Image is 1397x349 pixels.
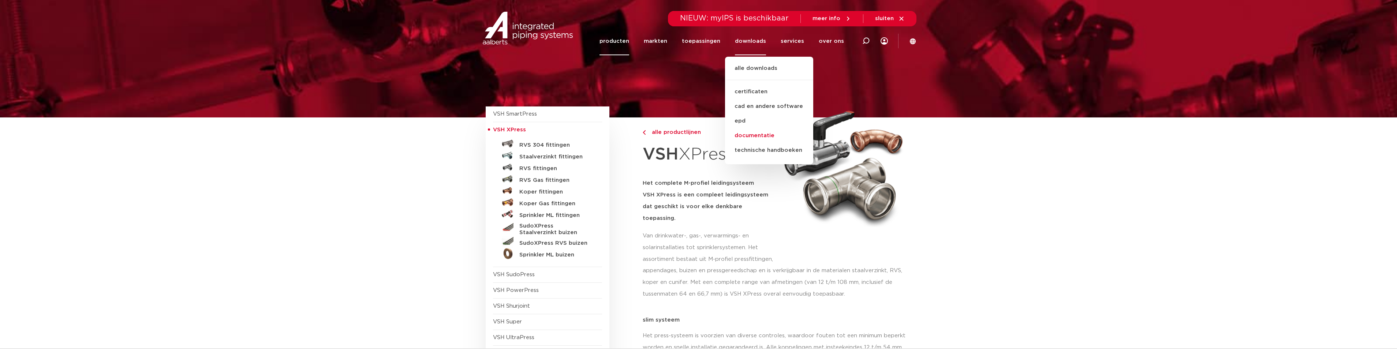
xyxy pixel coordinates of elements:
[519,165,592,172] h5: RVS fittingen
[493,161,602,173] a: RVS fittingen
[493,208,602,220] a: Sprinkler ML fittingen
[519,177,592,184] h5: RVS Gas fittingen
[725,85,813,99] a: certificaten
[493,111,537,117] a: VSH SmartPress
[725,114,813,128] a: epd
[643,317,912,323] p: slim systeem
[643,177,775,224] h5: Het complete M-profiel leidingsysteem VSH XPress is een compleet leidingsysteem dat geschikt is v...
[819,27,844,55] a: over ons
[493,319,522,324] a: VSH Super
[493,185,602,196] a: Koper fittingen
[644,27,667,55] a: markten
[599,27,844,55] nav: Menu
[519,142,592,149] h5: RVS 304 fittingen
[493,138,602,150] a: RVS 304 fittingen
[519,240,592,247] h5: SudoXPress RVS buizen
[875,16,894,21] span: sluiten
[493,127,526,132] span: VSH XPress
[493,248,602,259] a: Sprinkler ML buizen
[643,130,646,135] img: chevron-right.svg
[493,335,534,340] a: VSH UltraPress
[725,143,813,158] a: technische handboeken
[643,128,775,137] a: alle productlijnen
[493,272,535,277] a: VSH SudoPress
[599,27,629,55] a: producten
[735,27,766,55] a: downloads
[493,236,602,248] a: SudoXPress RVS buizen
[493,288,539,293] a: VSH PowerPress
[682,27,720,55] a: toepassingen
[875,15,905,22] a: sluiten
[519,154,592,160] h5: Staalverzinkt fittingen
[519,223,592,236] h5: SudoXPress Staalverzinkt buizen
[493,220,602,236] a: SudoXPress Staalverzinkt buizen
[519,200,592,207] h5: Koper Gas fittingen
[725,99,813,114] a: cad en andere software
[647,130,701,135] span: alle productlijnen
[643,265,912,300] p: appendages, buizen en pressgereedschap en is verkrijgbaar in de materialen staalverzinkt, RVS, ko...
[493,303,530,309] a: VSH Shurjoint
[813,15,851,22] a: meer info
[680,15,789,22] span: NIEUW: myIPS is beschikbaar
[643,146,679,163] strong: VSH
[725,64,813,80] a: alle downloads
[813,16,840,21] span: meer info
[643,230,775,265] p: Van drinkwater-, gas-, verwarmings- en solarinstallaties tot sprinklersystemen. Het assortiment b...
[493,196,602,208] a: Koper Gas fittingen
[493,150,602,161] a: Staalverzinkt fittingen
[519,189,592,195] h5: Koper fittingen
[725,128,813,143] a: documentatie
[519,252,592,258] h5: Sprinkler ML buizen
[781,27,804,55] a: services
[643,140,775,169] h1: XPress
[519,212,592,219] h5: Sprinkler ML fittingen
[493,173,602,185] a: RVS Gas fittingen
